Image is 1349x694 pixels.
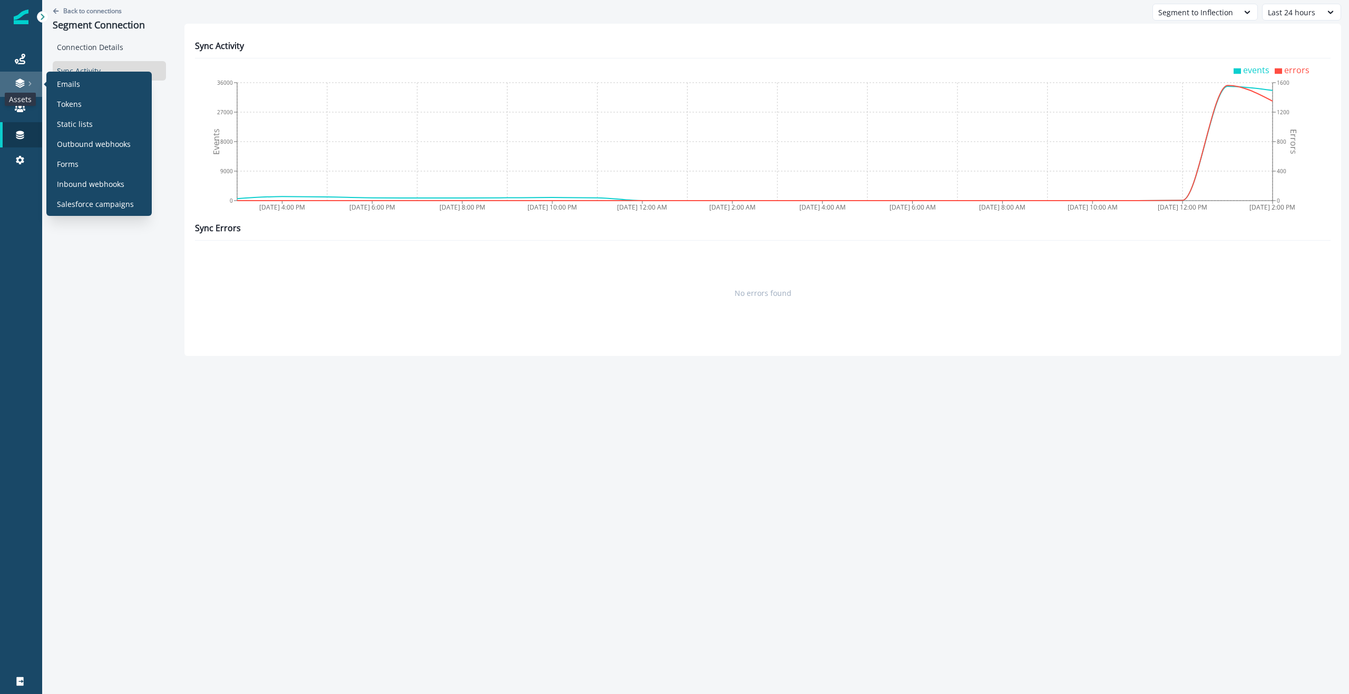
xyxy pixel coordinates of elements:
tspan: [DATE] 12:00 PM [1158,203,1207,212]
p: Back to connections [63,6,122,15]
p: Forms [57,158,79,170]
tspan: [DATE] 4:00 AM [799,203,846,212]
tspan: 400 [1277,167,1286,175]
a: Static lists [51,116,148,132]
a: Emails [51,76,148,92]
tspan: 9000 [220,167,233,175]
tspan: 1600 [1277,79,1289,86]
p: Segment Connection [53,19,166,31]
tspan: [DATE] 6:00 PM [349,203,395,212]
p: Outbound webhooks [57,138,131,150]
tspan: Events [210,128,222,155]
p: Static lists [57,118,93,130]
tspan: [DATE] 4:00 PM [259,203,305,212]
h2: Sync Errors [195,223,241,233]
div: Connection Details [53,37,166,57]
tspan: [DATE] 10:00 PM [527,203,577,212]
div: No errors found [195,240,1331,345]
tspan: Errors [1288,129,1299,154]
tspan: 18000 [217,138,233,145]
button: Go back [53,6,122,15]
tspan: [DATE] 10:00 AM [1068,203,1118,212]
span: errors [1284,64,1309,76]
div: Last 24 hours [1268,7,1316,18]
div: Segment to Inflection [1158,7,1233,18]
a: Outbound webhooks [51,136,148,152]
tspan: [DATE] 12:00 AM [617,203,667,212]
span: events [1243,64,1269,76]
tspan: [DATE] 8:00 PM [439,203,485,212]
a: Tokens [51,96,148,112]
tspan: 0 [1277,197,1280,204]
tspan: 800 [1277,138,1286,145]
tspan: 1200 [1277,108,1289,116]
img: Inflection [14,9,28,24]
tspan: [DATE] 6:00 AM [889,203,936,212]
a: Salesforce campaigns [51,196,148,212]
tspan: 0 [230,197,233,204]
tspan: [DATE] 8:00 AM [979,203,1025,212]
tspan: [DATE] 2:00 PM [1250,203,1296,212]
p: Salesforce campaigns [57,199,134,210]
tspan: 27000 [217,108,233,116]
tspan: [DATE] 2:00 AM [709,203,756,212]
tspan: 36000 [217,79,233,86]
p: Tokens [57,98,82,110]
p: Inbound webhooks [57,179,124,190]
h2: Sync Activity [195,41,244,51]
a: Forms [51,156,148,172]
p: Emails [57,78,80,90]
div: Sync Activity [53,61,166,81]
a: Inbound webhooks [51,176,148,192]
